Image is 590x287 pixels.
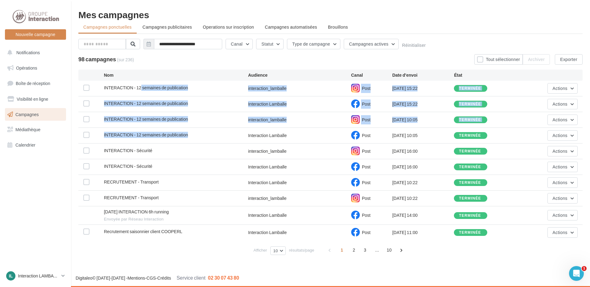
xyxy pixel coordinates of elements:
[248,229,287,236] div: Interaction Lamballe
[392,101,454,107] div: [DATE] 15:22
[392,195,454,201] div: [DATE] 10:22
[203,24,254,30] span: Operations sur inscription
[104,116,188,122] span: INTERACTION - 12 semaines de publication
[392,85,454,91] div: [DATE] 15:22
[270,246,285,255] button: 10
[523,54,550,65] button: Archiver
[4,46,65,59] button: Notifications
[547,193,578,204] button: Actions
[177,275,206,281] span: Service client
[104,195,159,200] span: RECRUTEMENT - Transport
[287,39,340,49] button: Type de campagne
[4,123,67,136] a: Médiathèque
[5,270,66,282] a: IL Interaction LAMBALLE
[248,117,287,123] div: interaction_lamballe
[248,212,287,218] div: Interaction Lamballe
[143,24,192,30] span: Campagnes publicitaires
[273,248,278,253] span: 10
[4,93,67,106] a: Visibilité en ligne
[328,24,348,30] span: Brouillons
[104,164,152,169] span: INTERACTION - Sécurité
[127,275,145,281] a: Mentions
[248,101,287,107] div: Interaction Lamballe
[104,179,159,184] span: RECRUTEMENT - Transport
[4,77,67,90] a: Boîte de réception
[248,132,287,139] div: Interaction Lamballe
[157,275,171,281] a: Crédits
[547,83,578,94] button: Actions
[459,102,481,106] div: terminée
[547,146,578,156] button: Actions
[117,57,134,63] span: (sur 236)
[344,39,399,49] button: Campagnes actives
[18,273,59,279] p: Interaction LAMBALLE
[256,39,284,49] button: Statut
[555,54,583,65] button: Exporter
[16,81,50,86] span: Boîte de réception
[337,245,347,255] span: 1
[17,96,48,102] span: Visibilité en ligne
[76,275,92,281] a: Digitaleo
[553,180,567,185] span: Actions
[349,41,388,46] span: Campagnes actives
[459,181,481,185] div: terminée
[392,164,454,170] div: [DATE] 16:00
[384,245,394,255] span: 10
[104,101,188,106] span: INTERACTION - 12 semaines de publication
[265,24,317,30] span: Campagnes automatisées
[248,164,287,170] div: Interaction Lamballe
[362,86,371,91] span: Post
[360,245,370,255] span: 3
[459,165,481,169] div: terminée
[459,87,481,91] div: terminée
[15,142,35,148] span: Calendrier
[4,62,67,75] a: Opérations
[248,85,287,91] div: interaction_lamballe
[104,148,152,153] span: INTERACTION - Sécurité
[553,148,567,154] span: Actions
[15,127,40,132] span: Médiathèque
[362,230,371,235] span: Post
[362,164,371,169] span: Post
[362,196,371,201] span: Post
[16,50,40,55] span: Notifications
[226,39,253,49] button: Canal
[104,216,248,222] span: Envoyée par Réseau Interaction
[582,266,587,271] span: 1
[104,229,182,234] span: Recrutement saisonnier client COOPERL
[547,210,578,220] button: Actions
[5,29,66,40] button: Nouvelle campagne
[392,72,454,78] div: Date d'envoi
[553,196,567,201] span: Actions
[289,247,314,253] span: résultats/page
[362,101,371,107] span: Post
[349,245,359,255] span: 2
[459,118,481,122] div: terminée
[454,72,516,78] div: État
[208,275,239,281] span: 02 30 07 43 80
[547,227,578,238] button: Actions
[4,139,67,152] a: Calendrier
[459,134,481,138] div: terminée
[16,65,37,71] span: Opérations
[362,180,371,185] span: Post
[553,164,567,169] span: Actions
[392,229,454,236] div: [DATE] 11:00
[402,43,426,48] button: Réinitialiser
[553,86,567,91] span: Actions
[547,177,578,188] button: Actions
[547,99,578,109] button: Actions
[459,196,481,200] div: terminée
[459,231,481,235] div: terminée
[104,85,188,90] span: INTERACTION - 12 semaines de publication
[147,275,156,281] a: CGS
[78,10,583,19] div: Mes campagnes
[569,266,584,281] iframe: Intercom live chat
[392,117,454,123] div: [DATE] 10:05
[474,54,523,65] button: Tout sélectionner
[553,212,567,218] span: Actions
[104,132,188,137] span: INTERACTION - 12 semaines de publication
[392,212,454,218] div: [DATE] 14:00
[362,148,371,154] span: Post
[104,72,248,78] div: Nom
